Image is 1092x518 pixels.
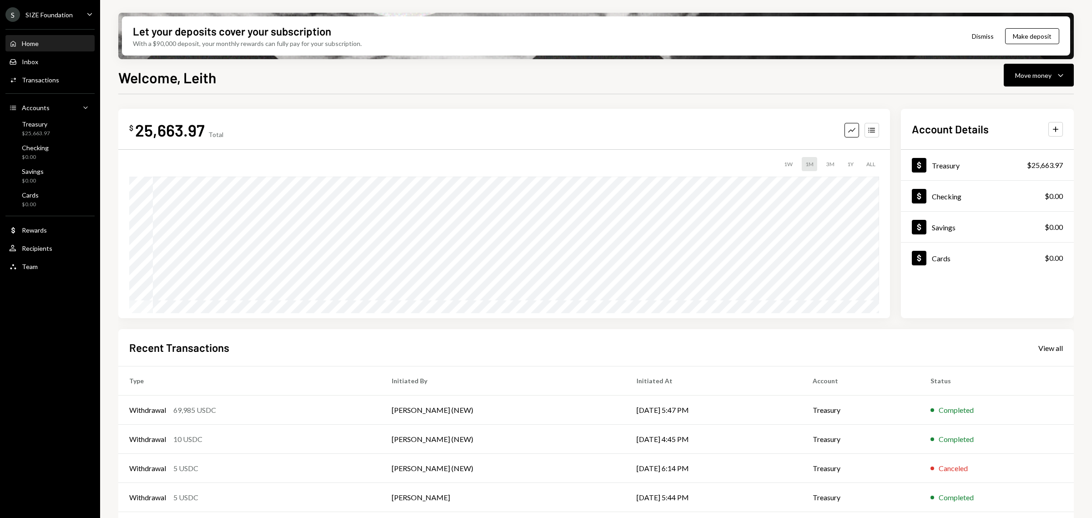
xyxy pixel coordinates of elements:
div: $0.00 [22,153,49,161]
a: Transactions [5,71,95,88]
td: [DATE] 4:45 PM [626,425,802,454]
div: Rewards [22,226,47,234]
a: Treasury$25,663.97 [5,117,95,139]
div: Checking [22,144,49,152]
div: Completed [939,434,974,445]
td: Treasury [802,425,920,454]
div: Checking [932,192,961,201]
button: Move money [1004,64,1074,86]
td: [DATE] 5:47 PM [626,396,802,425]
div: S [5,7,20,22]
h2: Account Details [912,122,989,137]
div: $0.00 [1045,222,1063,233]
a: Accounts [5,99,95,116]
a: Home [5,35,95,51]
a: Cards$0.00 [5,188,95,210]
div: Move money [1015,71,1052,80]
td: Treasury [802,454,920,483]
div: Completed [939,405,974,416]
div: ALL [863,157,879,171]
div: Withdrawal [129,463,166,474]
a: Savings$0.00 [5,165,95,187]
div: Cards [22,191,39,199]
div: Inbox [22,58,38,66]
h1: Welcome, Leith [118,68,216,86]
div: 10 USDC [173,434,202,445]
div: 25,663.97 [135,120,205,140]
div: $0.00 [22,201,39,208]
div: Savings [932,223,955,232]
a: View all [1038,343,1063,353]
td: [DATE] 5:44 PM [626,483,802,512]
td: [PERSON_NAME] (NEW) [381,396,626,425]
a: Checking$0.00 [5,141,95,163]
a: Rewards [5,222,95,238]
td: Treasury [802,396,920,425]
div: $0.00 [1045,191,1063,202]
div: 5 USDC [173,492,198,503]
div: SIZE Foundation [25,11,73,19]
td: [PERSON_NAME] [381,483,626,512]
th: Account [802,366,920,396]
td: [PERSON_NAME] (NEW) [381,454,626,483]
div: Team [22,263,38,270]
div: $ [129,123,133,132]
a: Inbox [5,53,95,70]
th: Initiated By [381,366,626,396]
div: Withdrawal [129,434,166,445]
div: Transactions [22,76,59,84]
div: Total [208,131,223,138]
div: Treasury [932,161,960,170]
div: Withdrawal [129,405,166,416]
div: With a $90,000 deposit, your monthly rewards can fully pay for your subscription. [133,39,362,48]
div: 1W [780,157,796,171]
a: Cards$0.00 [901,243,1074,273]
div: Recipients [22,244,52,252]
div: $25,663.97 [1027,160,1063,171]
div: 1M [802,157,817,171]
div: 5 USDC [173,463,198,474]
a: Treasury$25,663.97 [901,150,1074,180]
button: Make deposit [1005,28,1059,44]
div: Savings [22,168,44,175]
div: Treasury [22,120,50,128]
a: Savings$0.00 [901,212,1074,242]
th: Type [118,366,381,396]
td: [DATE] 6:14 PM [626,454,802,483]
a: Checking$0.00 [901,181,1074,211]
div: Home [22,40,39,47]
div: Accounts [22,104,50,112]
td: [PERSON_NAME] (NEW) [381,425,626,454]
div: $25,663.97 [22,130,50,137]
div: Cards [932,254,950,263]
div: 3M [823,157,838,171]
div: Let your deposits cover your subscription [133,24,331,39]
div: 1Y [844,157,857,171]
div: Completed [939,492,974,503]
div: $0.00 [22,177,44,185]
th: Initiated At [626,366,802,396]
th: Status [920,366,1074,396]
div: View all [1038,344,1063,353]
a: Team [5,258,95,274]
div: Canceled [939,463,968,474]
a: Recipients [5,240,95,256]
td: Treasury [802,483,920,512]
h2: Recent Transactions [129,340,229,355]
div: 69,985 USDC [173,405,216,416]
div: Withdrawal [129,492,166,503]
button: Dismiss [961,25,1005,47]
div: $0.00 [1045,253,1063,264]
